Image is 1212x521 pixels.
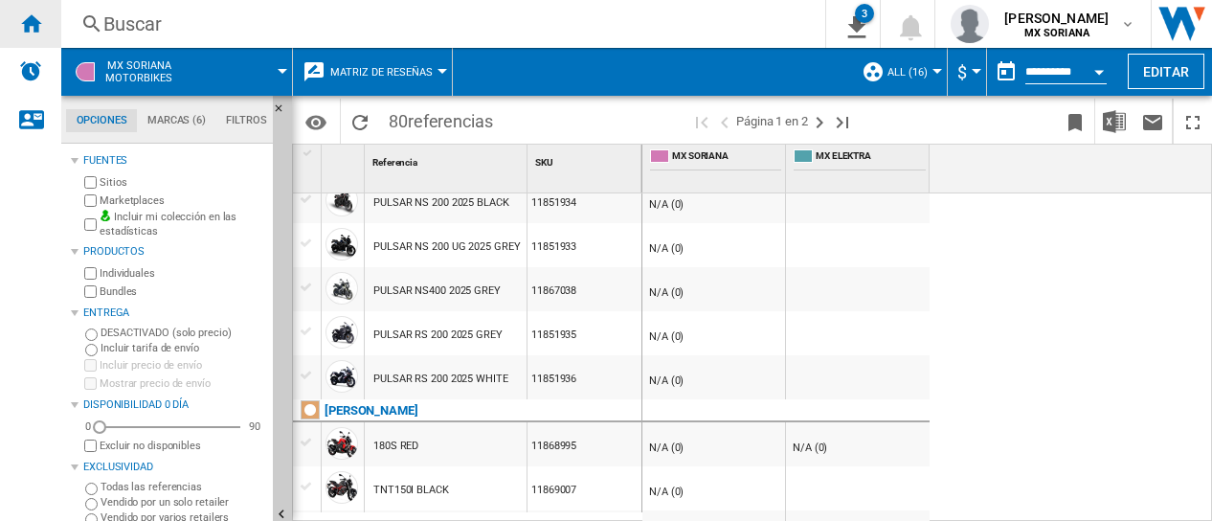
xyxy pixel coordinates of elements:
button: >Página anterior [713,99,736,144]
div: ALL (16) [862,48,937,96]
div: N/A (0) [646,286,684,299]
label: Sitios [100,175,265,190]
div: SKU Sort None [531,145,641,174]
div: 11851936 [527,355,641,399]
input: DESACTIVADO (solo precio) [85,328,98,341]
div: MX SORIANA [646,145,785,193]
md-slider: Disponibilidad [100,418,240,437]
label: Bundles [100,284,265,299]
button: Matriz de reseñas [330,48,442,96]
input: Bundles [84,285,97,298]
button: Enviar este reporte por correo electrónico [1133,99,1172,144]
div: 11851935 [527,311,641,355]
img: profile.jpg [951,5,989,43]
label: Todas las referencias [101,480,265,494]
input: Mostrar precio de envío [84,377,97,390]
input: Individuales [84,267,97,280]
div: 11869007 [527,466,641,510]
label: Incluir mi colección en las estadísticas [100,210,265,239]
div: Buscar [103,11,775,37]
span: ALL (16) [887,66,928,79]
b: MX SORIANA [1024,27,1089,39]
button: Descargar en Excel [1095,99,1133,144]
div: 11868995 [527,422,641,466]
div: Entrega [83,306,265,321]
button: Editar [1128,54,1204,89]
span: MX SORIANA:Motorbikes [105,59,172,84]
label: Excluir no disponibles [100,439,265,453]
md-menu: Currency [948,48,987,96]
div: Matriz de reseñas [303,48,442,96]
div: 90 [244,419,265,434]
div: N/A (0) [646,374,684,387]
input: Todas las referencias [85,483,98,495]
md-tab-item: Opciones [66,109,137,132]
div: PULSAR RS 200 2025 GREY [373,313,503,357]
div: PULSAR NS 200 UG 2025 GREY [373,225,520,269]
div: Sort None [369,145,527,174]
span: MX SORIANA [672,149,781,166]
div: Productos [83,244,265,260]
button: Primera página [690,99,713,144]
input: Marketplaces [84,194,97,207]
img: excel-24x24.png [1103,110,1126,133]
div: 11867038 [527,267,641,311]
span: $ [957,62,967,82]
div: N/A (0) [790,442,827,454]
span: MX ELEKTRA [816,149,926,166]
div: N/A (0) [646,330,684,343]
img: alerts-logo.svg [19,59,42,82]
div: N/A (0) [646,198,684,211]
div: MX SORIANAMotorbikes [71,48,282,96]
md-tab-item: Filtros [216,109,277,132]
div: 11851934 [527,179,641,223]
button: ALL (16) [887,48,937,96]
div: PULSAR NS 200 2025 BLACK [373,181,509,225]
div: PULSAR NS400 2025 GREY [373,269,501,313]
button: Última página [831,99,854,144]
span: Página 1 en 2 [736,99,808,144]
button: Opciones [297,104,335,139]
div: Sort None [325,145,364,174]
span: SKU [535,157,553,168]
div: TNT150I BLACK [373,468,449,512]
button: Open calendar [1082,52,1116,86]
button: Página siguiente [808,99,831,144]
button: Recargar [341,99,379,144]
button: Marcar este reporte [1056,99,1094,144]
div: 3 [855,4,874,23]
span: Matriz de reseñas [330,66,433,79]
div: MX ELEKTRA [790,145,930,193]
div: Exclusividad [83,460,265,475]
div: Fuentes [83,153,265,169]
label: Individuales [100,266,265,281]
div: Disponibilidad 0 Día [83,397,265,413]
div: Sort None [531,145,641,174]
button: $ [957,48,976,96]
label: DESACTIVADO (solo precio) [101,326,265,340]
label: Mostrar precio de envío [100,376,265,391]
input: Incluir mi colección en las estadísticas [84,213,97,237]
input: Mostrar precio de envío [84,440,97,452]
label: Incluir tarifa de envío [101,341,265,355]
span: [PERSON_NAME] [1004,9,1109,28]
div: Referencia Sort None [369,145,527,174]
button: MX SORIANAMotorbikes [105,48,191,96]
span: Referencia [372,157,417,168]
div: 11851933 [527,223,641,267]
label: Marketplaces [100,193,265,208]
md-tab-item: Marcas (6) [137,109,215,132]
span: 80 [379,99,503,139]
input: Sitios [84,176,97,189]
div: N/A (0) [646,486,684,498]
input: Vendido por un solo retailer [85,498,98,510]
span: referencias [408,111,493,131]
div: 180S RED [373,424,418,468]
input: Incluir precio de envío [84,359,97,372]
label: Vendido por un solo retailer [101,495,265,510]
div: N/A (0) [646,442,684,454]
div: N/A (0) [646,242,684,255]
div: 0 [80,419,96,434]
label: Incluir precio de envío [100,358,265,373]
